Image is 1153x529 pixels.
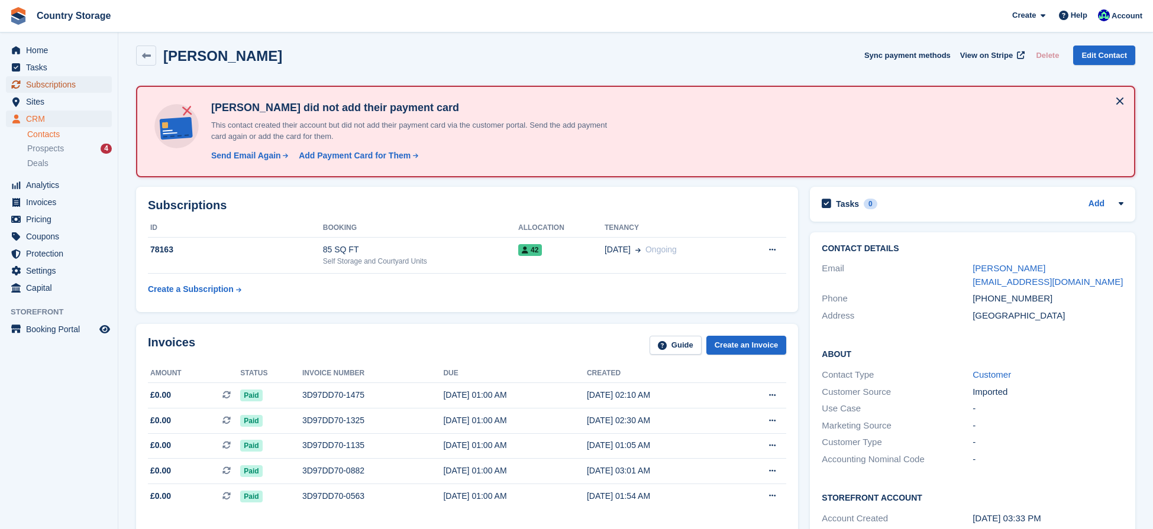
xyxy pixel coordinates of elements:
[864,199,877,209] div: 0
[6,42,112,59] a: menu
[443,439,587,452] div: [DATE] 01:00 AM
[26,93,97,110] span: Sites
[1012,9,1036,21] span: Create
[822,436,973,449] div: Customer Type
[302,490,443,502] div: 3D97DD70-0563
[1073,46,1135,65] a: Edit Contact
[206,101,621,115] h4: [PERSON_NAME] did not add their payment card
[864,46,951,65] button: Sync payment methods
[9,7,27,25] img: stora-icon-8386f47178a22dfd0bd8f6a31ec36ba5ce8667c1dd55bd0f319d3a0aa187defe.svg
[1098,9,1110,21] img: Alison Dalnas
[27,157,112,170] a: Deals
[973,292,1123,306] div: [PHONE_NUMBER]
[323,256,518,267] div: Self Storage and Courtyard Units
[822,385,973,399] div: Customer Source
[150,465,171,477] span: £0.00
[32,6,115,25] a: Country Storage
[26,111,97,127] span: CRM
[302,439,443,452] div: 3D97DD70-1135
[150,389,171,401] span: £0.00
[1071,9,1087,21] span: Help
[973,453,1123,466] div: -
[294,150,419,162] a: Add Payment Card for Them
[443,364,587,383] th: Due
[101,144,112,154] div: 4
[955,46,1027,65] a: View on Stripe
[26,42,97,59] span: Home
[706,336,787,355] a: Create an Invoice
[148,283,234,296] div: Create a Subscription
[822,292,973,306] div: Phone
[148,244,323,256] div: 78163
[650,336,702,355] a: Guide
[587,490,731,502] div: [DATE] 01:54 AM
[6,111,112,127] a: menu
[240,390,262,401] span: Paid
[26,228,97,245] span: Coupons
[6,211,112,228] a: menu
[973,436,1123,449] div: -
[148,364,240,383] th: Amount
[148,199,786,212] h2: Subscriptions
[302,389,443,401] div: 3D97DD70-1475
[163,48,282,64] h2: [PERSON_NAME]
[6,177,112,193] a: menu
[822,368,973,382] div: Contact Type
[323,244,518,256] div: 85 SQ FT
[605,219,740,238] th: Tenancy
[150,414,171,427] span: £0.00
[973,402,1123,416] div: -
[26,321,97,337] span: Booking Portal
[148,336,195,355] h2: Invoices
[240,415,262,427] span: Paid
[299,150,411,162] div: Add Payment Card for Them
[822,419,973,433] div: Marketing Source
[6,93,112,110] a: menu
[26,211,97,228] span: Pricing
[587,389,731,401] div: [DATE] 02:10 AM
[302,364,443,383] th: Invoice number
[323,219,518,238] th: Booking
[1089,197,1104,211] a: Add
[443,389,587,401] div: [DATE] 01:00 AM
[240,491,262,502] span: Paid
[1112,10,1142,22] span: Account
[6,280,112,296] a: menu
[6,262,112,279] a: menu
[27,143,64,154] span: Prospects
[302,465,443,477] div: 3D97DD70-0882
[443,414,587,427] div: [DATE] 01:00 AM
[26,280,97,296] span: Capital
[240,364,302,383] th: Status
[645,245,677,254] span: Ongoing
[98,322,112,336] a: Preview store
[1031,46,1064,65] button: Delete
[518,219,605,238] th: Allocation
[6,59,112,76] a: menu
[822,491,1123,503] h2: Storefront Account
[26,76,97,93] span: Subscriptions
[973,512,1123,525] div: [DATE] 03:33 PM
[6,76,112,93] a: menu
[822,262,973,288] div: Email
[822,309,973,323] div: Address
[148,219,323,238] th: ID
[822,402,973,416] div: Use Case
[150,439,171,452] span: £0.00
[240,440,262,452] span: Paid
[27,158,49,169] span: Deals
[302,414,443,427] div: 3D97DD70-1325
[11,306,118,318] span: Storefront
[211,150,281,162] div: Send Email Again
[822,512,973,525] div: Account Created
[587,414,731,427] div: [DATE] 02:30 AM
[6,321,112,337] a: menu
[822,348,1123,359] h2: About
[26,59,97,76] span: Tasks
[26,177,97,193] span: Analytics
[973,385,1123,399] div: Imported
[973,263,1123,287] a: [PERSON_NAME][EMAIL_ADDRESS][DOMAIN_NAME]
[822,453,973,466] div: Accounting Nominal Code
[973,419,1123,433] div: -
[973,369,1011,379] a: Customer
